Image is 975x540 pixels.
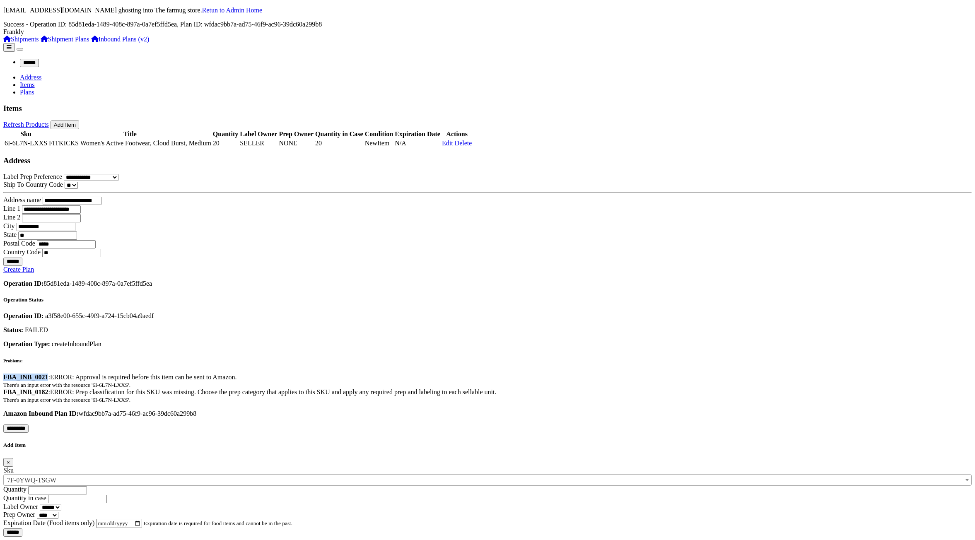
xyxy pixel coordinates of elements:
[3,494,46,501] label: Quantity in case
[4,475,971,486] span: Pro Sanitize Hand Sanitizer, 8 oz Bottles, 1 Carton, 12 bottles each Carton
[3,326,972,334] p: FAILED
[202,7,262,14] a: Retun to Admin Home
[3,467,14,474] label: Sku
[3,326,23,333] strong: Status:
[3,474,972,486] span: Pro Sanitize Hand Sanitizer, 8 oz Bottles, 1 Carton, 12 bottles each Carton
[20,89,34,96] a: Plans
[20,74,41,81] a: Address
[239,130,278,138] th: Label Owner
[3,205,20,212] label: Line 1
[3,397,130,403] small: There's an input error with the resource '6I-6L7N-LXXS'.
[7,459,10,465] span: ×
[144,520,292,526] small: Expiration date is required for food items and cannot be in the past.
[442,130,472,138] th: Actions
[364,139,393,147] td: NewItem
[3,503,38,510] label: Label Owner
[3,240,35,247] label: Postal Code
[394,130,441,138] th: Expiration Date
[3,196,41,203] label: Address name
[239,139,278,147] td: SELLER
[364,130,393,138] th: Condition
[3,231,17,238] label: State
[3,410,972,417] p: wfdac9bb7a-ad75-46f9-ac96-39dc60a299b8
[3,7,972,14] p: [EMAIL_ADDRESS][DOMAIN_NAME] ghosting into The farmug store.
[3,181,63,188] label: Ship To Country Code
[48,130,212,138] th: Title
[3,312,43,319] strong: Operation ID:
[3,442,972,448] h5: Add Item
[212,139,239,147] td: 20
[41,36,89,43] a: Shipment Plans
[3,280,972,287] p: 85d81eda-1489-408c-897a-0a7ef5ffd5ea
[51,121,79,129] button: Add Item
[3,388,48,395] strong: FBA_INB_0182
[315,139,364,147] td: 20
[3,156,972,165] h3: Address
[91,36,150,43] a: Inbound Plans (v2)
[3,297,972,303] h5: Operation Status
[3,358,972,363] h6: Problems:
[442,140,453,147] a: Edit
[3,374,48,381] strong: FBA_INB_0021
[3,222,15,229] label: City
[3,104,972,113] h3: Items
[3,248,41,256] label: Country Code
[3,519,94,526] label: Expiration Date (Food items only)
[17,48,23,51] button: Toggle navigation
[278,139,314,147] td: NONE
[3,486,27,493] label: Quantity
[212,130,239,138] th: Quantity
[20,81,35,88] a: Items
[3,121,49,128] a: Refresh Products
[3,374,972,388] div: : ERROR: Approval is required before this item can be sent to Amazon.
[3,410,79,417] strong: Amazon Inbound Plan ID:
[3,340,972,348] p: createInboundPlan
[3,458,13,467] button: Close
[455,140,472,147] a: Delete
[3,173,62,180] label: Label Prep Preference
[3,214,20,221] label: Line 2
[315,130,364,138] th: Quantity in Case
[4,130,48,138] th: Sku
[3,340,50,347] strong: Operation Type:
[278,130,314,138] th: Prep Owner
[3,266,34,273] a: Create Plan
[3,36,39,43] a: Shipments
[48,139,212,147] td: FITKICKS Women's Active Footwear, Cloud Burst, Medium
[394,139,441,147] td: N/A
[4,139,48,147] td: 6I-6L7N-LXXS
[3,28,972,36] div: Frankly
[3,21,972,28] div: Success - Operation ID: 85d81eda-1489-408c-897a-0a7ef5ffd5ea, Plan ID: wfdac9bb7a-ad75-46f9-ac96-...
[3,511,35,518] label: Prep Owner
[3,388,972,403] div: : ERROR: Prep classification for this SKU was missing. Choose the prep category that applies to t...
[3,382,130,388] small: There's an input error with the resource '6I-6L7N-LXXS'.
[3,312,972,320] p: a3f58e00-655c-49f9-a724-15cb04a9aedf
[3,280,43,287] strong: Operation ID:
